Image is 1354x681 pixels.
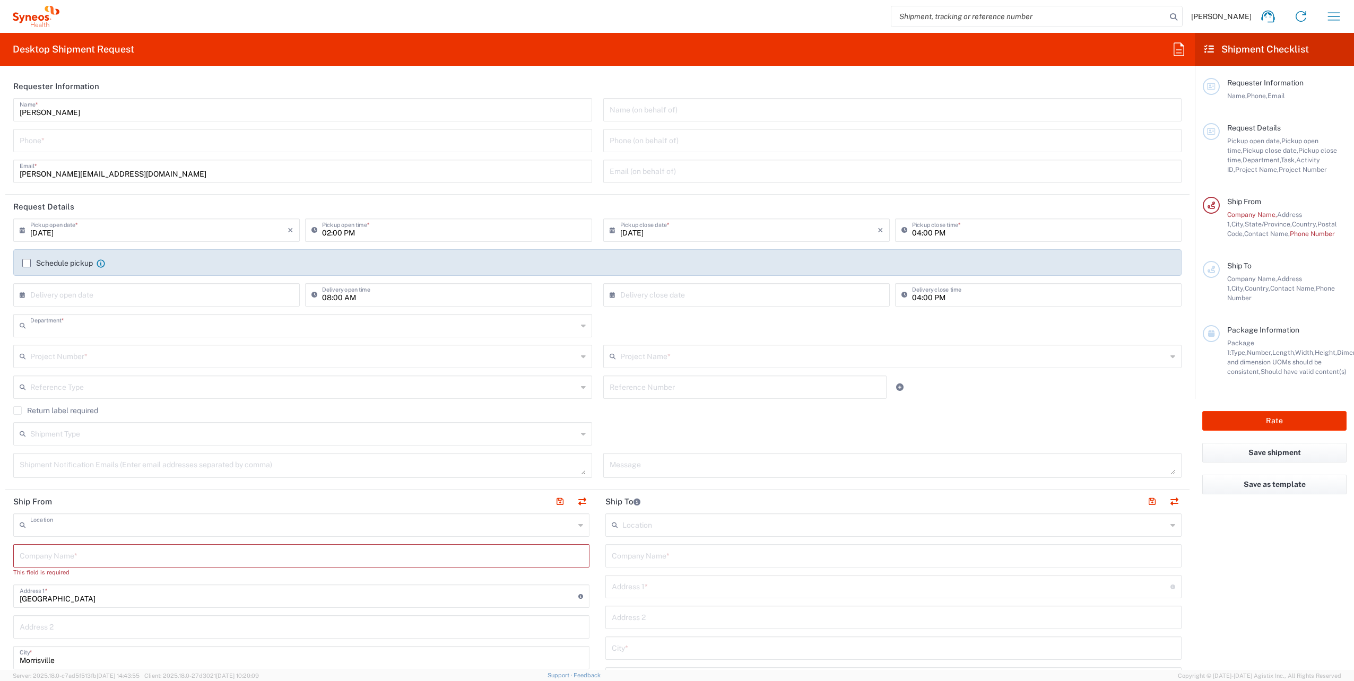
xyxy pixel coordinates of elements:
[13,202,74,212] h2: Request Details
[1243,146,1298,154] span: Pickup close date,
[574,672,601,678] a: Feedback
[1315,348,1337,356] span: Height,
[1243,156,1281,164] span: Department,
[1244,230,1290,238] span: Contact Name,
[891,6,1166,27] input: Shipment, tracking or reference number
[144,673,259,679] span: Client: 2025.18.0-27d3021
[1290,230,1335,238] span: Phone Number
[97,673,140,679] span: [DATE] 14:43:55
[1178,671,1341,680] span: Copyright © [DATE]-[DATE] Agistix Inc., All Rights Reserved
[1227,197,1261,206] span: Ship From
[1204,43,1309,56] h2: Shipment Checklist
[1227,92,1247,100] span: Name,
[1227,137,1281,145] span: Pickup open date,
[1295,348,1315,356] span: Width,
[1279,165,1327,173] span: Project Number
[22,259,93,267] label: Schedule pickup
[1292,220,1317,228] span: Country,
[13,567,589,577] div: This field is required
[1268,92,1285,100] span: Email
[1245,220,1292,228] span: State/Province,
[1261,368,1347,376] span: Should have valid content(s)
[878,222,883,239] i: ×
[1247,92,1268,100] span: Phone,
[13,43,134,56] h2: Desktop Shipment Request
[13,406,98,415] label: Return label required
[1202,443,1347,462] button: Save shipment
[13,81,99,92] h2: Requester Information
[288,222,293,239] i: ×
[1231,348,1247,356] span: Type,
[1202,475,1347,494] button: Save as template
[1281,156,1296,164] span: Task,
[1270,284,1316,292] span: Contact Name,
[1227,124,1281,132] span: Request Details
[1227,326,1299,334] span: Package Information
[1231,284,1245,292] span: City,
[1231,220,1245,228] span: City,
[1227,211,1277,219] span: Company Name,
[1227,275,1277,283] span: Company Name,
[216,673,259,679] span: [DATE] 10:20:09
[1247,348,1272,356] span: Number,
[605,496,640,507] h2: Ship To
[892,380,907,395] a: Add Reference
[1227,339,1254,356] span: Package 1:
[1227,261,1252,270] span: Ship To
[548,672,574,678] a: Support
[1235,165,1279,173] span: Project Name,
[1245,284,1270,292] span: Country,
[1202,411,1347,431] button: Rate
[1191,12,1252,21] span: [PERSON_NAME]
[13,496,52,507] h2: Ship From
[1227,78,1304,87] span: Requester Information
[1272,348,1295,356] span: Length,
[13,673,140,679] span: Server: 2025.18.0-c7ad5f513fb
